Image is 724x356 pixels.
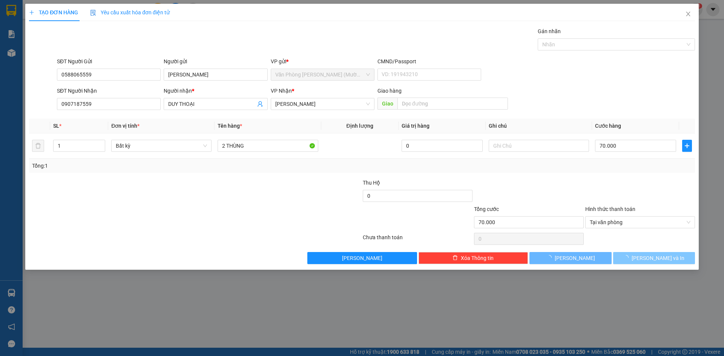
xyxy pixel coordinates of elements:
[347,123,373,129] span: Định lượng
[4,32,52,57] li: VP Văn Phòng [PERSON_NAME] (Mường Thanh)
[377,57,481,66] div: CMND/Passport
[275,98,370,110] span: Phạm Ngũ Lão
[52,32,100,40] li: VP [PERSON_NAME]
[595,123,621,129] span: Cước hàng
[111,123,140,129] span: Đơn vị tính
[461,254,494,262] span: Xóa Thông tin
[397,98,508,110] input: Dọc đường
[486,119,592,133] th: Ghi chú
[538,28,561,34] label: Gán nhãn
[4,4,30,30] img: logo.jpg
[529,252,611,264] button: [PERSON_NAME]
[613,252,695,264] button: [PERSON_NAME] và In
[29,10,34,15] span: plus
[32,140,44,152] button: delete
[32,162,279,170] div: Tổng: 1
[4,4,109,18] li: [PERSON_NAME]
[590,217,690,228] span: Tại văn phòng
[377,88,402,94] span: Giao hàng
[489,140,589,152] input: Ghi Chú
[52,41,94,64] b: 293 [PERSON_NAME], PPhạm Ngũ Lão
[90,9,170,15] span: Yêu cầu xuất hóa đơn điện tử
[307,252,417,264] button: [PERSON_NAME]
[546,255,555,260] span: loading
[419,252,528,264] button: deleteXóa Thông tin
[377,98,397,110] span: Giao
[29,9,78,15] span: TẠO ĐƠN HÀNG
[164,87,267,95] div: Người nhận
[623,255,632,260] span: loading
[164,57,267,66] div: Người gửi
[271,57,374,66] div: VP gửi
[218,140,318,152] input: VD: Bàn, Ghế
[57,87,161,95] div: SĐT Người Nhận
[585,206,635,212] label: Hình thức thanh toán
[402,140,483,152] input: 0
[683,143,692,149] span: plus
[218,123,242,129] span: Tên hàng
[342,254,382,262] span: [PERSON_NAME]
[257,101,263,107] span: user-add
[363,180,380,186] span: Thu Hộ
[678,4,699,25] button: Close
[555,254,595,262] span: [PERSON_NAME]
[116,140,207,151] span: Bất kỳ
[685,11,691,17] span: close
[90,10,96,16] img: icon
[52,42,57,47] span: environment
[271,88,292,94] span: VP Nhận
[402,123,429,129] span: Giá trị hàng
[57,57,161,66] div: SĐT Người Gửi
[474,206,499,212] span: Tổng cước
[53,123,59,129] span: SL
[362,233,473,246] div: Chưa thanh toán
[682,140,692,152] button: plus
[275,69,370,80] span: Văn Phòng Trần Phú (Mường Thanh)
[632,254,684,262] span: [PERSON_NAME] và In
[452,255,458,261] span: delete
